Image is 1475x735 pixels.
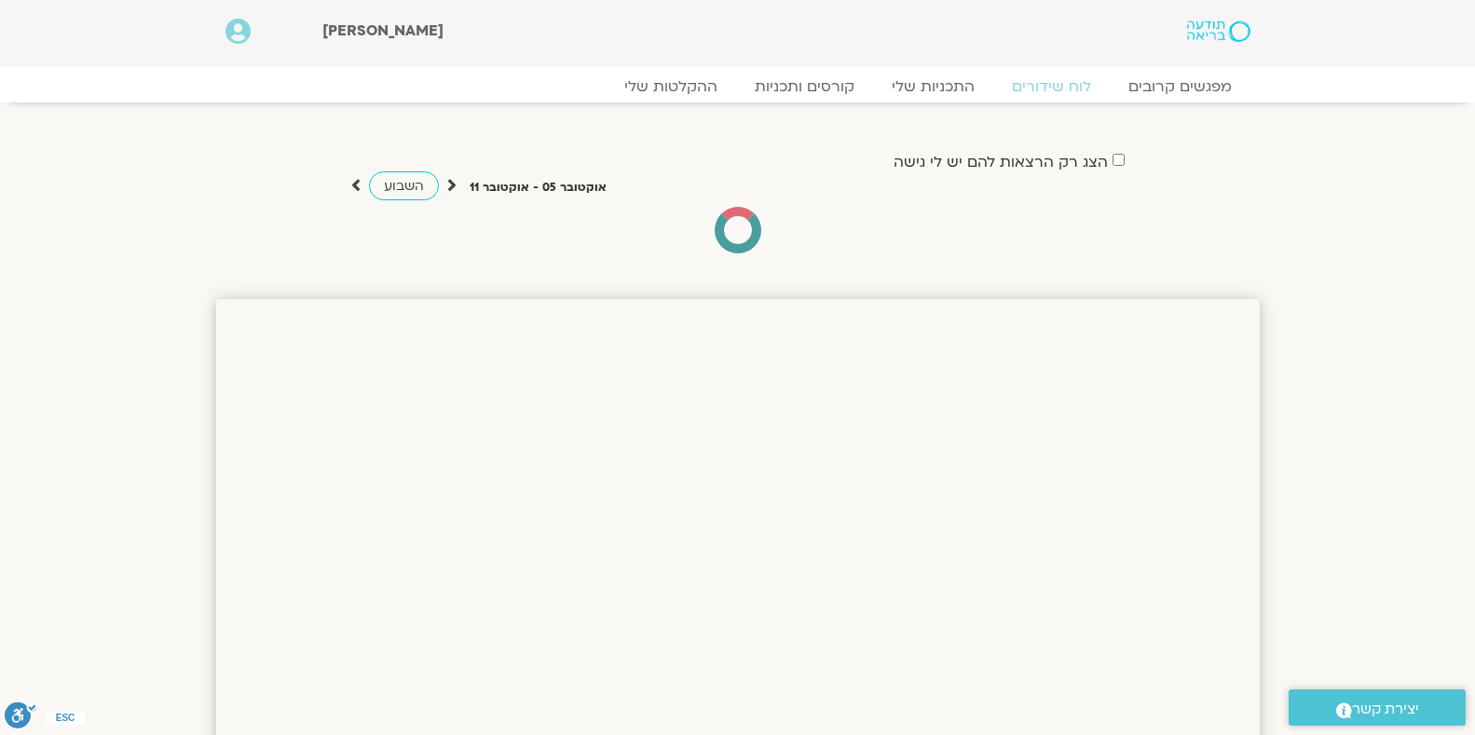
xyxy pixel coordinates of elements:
a: ההקלטות שלי [606,77,736,96]
p: אוקטובר 05 - אוקטובר 11 [470,178,607,197]
span: השבוע [384,177,424,195]
a: השבוע [369,171,439,200]
span: יצירת קשר [1352,697,1419,722]
span: [PERSON_NAME] [322,20,444,41]
nav: Menu [225,77,1250,96]
label: הצג רק הרצאות להם יש לי גישה [894,154,1108,170]
a: התכניות שלי [873,77,993,96]
a: קורסים ותכניות [736,77,873,96]
a: יצירת קשר [1289,689,1466,726]
a: מפגשים קרובים [1110,77,1250,96]
a: לוח שידורים [993,77,1110,96]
